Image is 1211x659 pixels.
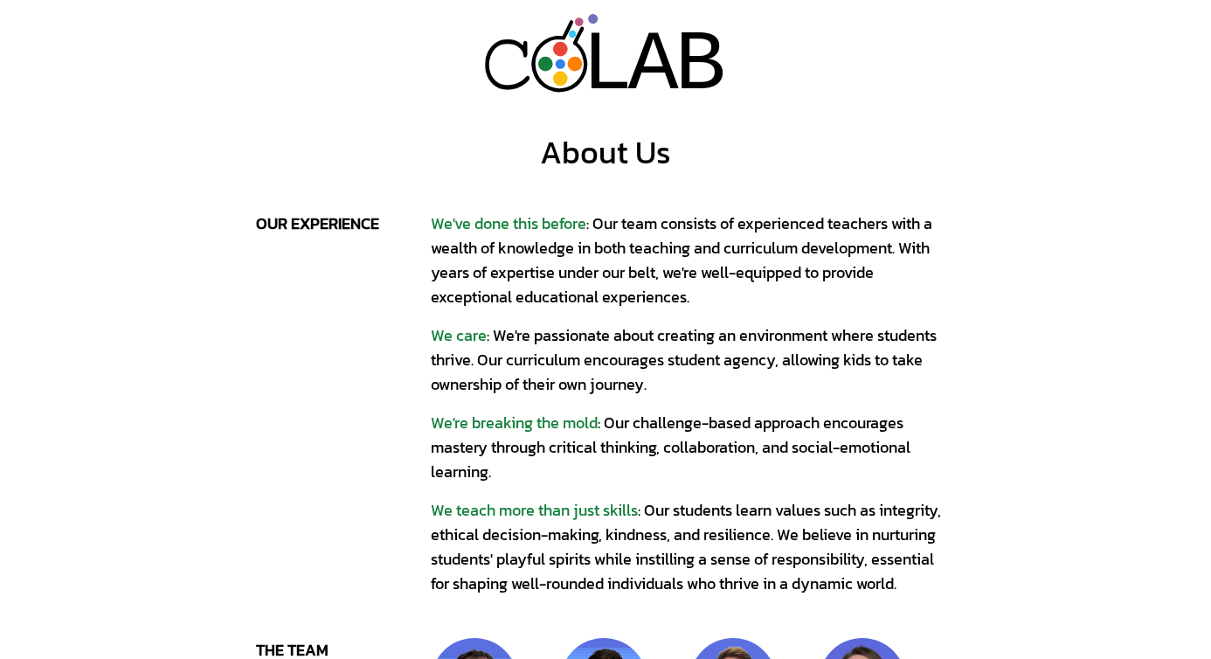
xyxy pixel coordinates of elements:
[431,323,955,397] div: : We're passionate about creating an environment where students thrive. Our curriculum encourages...
[431,411,955,484] div: : Our challenge-based approach encourages mastery through critical thinking, collaboration, and s...
[431,212,955,309] div: : Our team consists of experienced teachers with a wealth of knowledge in both teaching and curri...
[431,498,638,522] span: We teach more than just skills
[442,14,768,93] a: LAB
[431,498,955,596] div: : Our students learn values such as integrity, ethical decision-making, kindness, and resilience....
[431,323,487,347] span: We care
[256,212,431,236] div: our experience
[431,411,598,434] span: We're breaking the mold
[675,15,726,117] div: B
[628,15,679,117] div: A
[431,212,586,235] span: We've done this before
[540,135,671,170] div: About Us
[582,15,633,117] div: L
